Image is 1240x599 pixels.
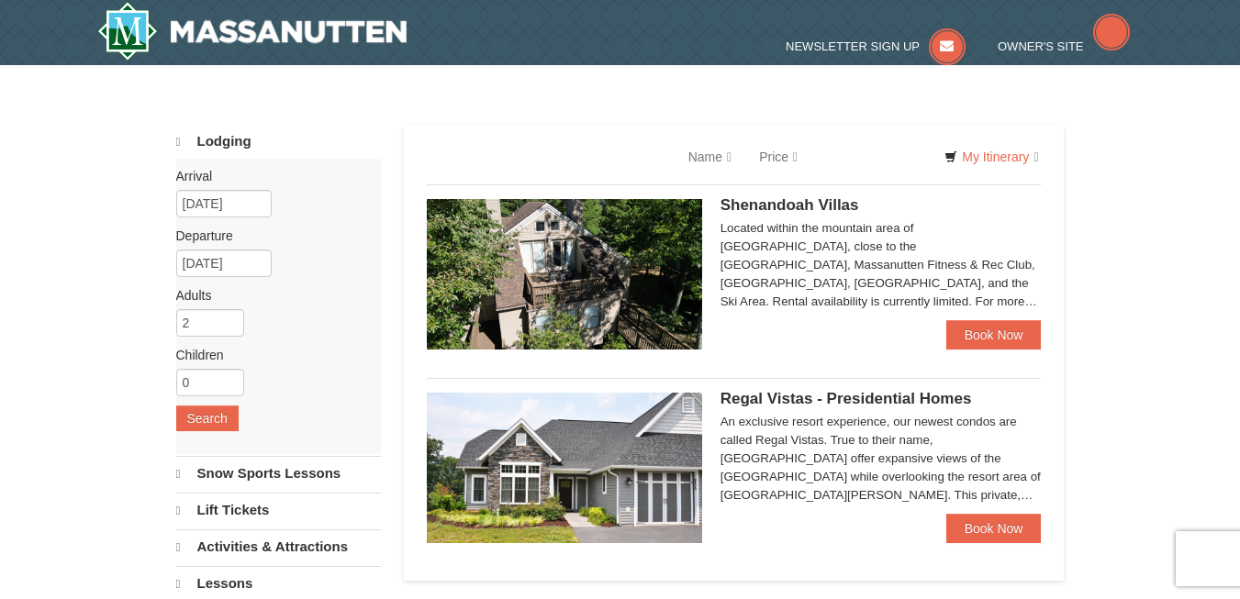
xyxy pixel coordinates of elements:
[721,219,1042,311] div: Located within the mountain area of [GEOGRAPHIC_DATA], close to the [GEOGRAPHIC_DATA], Massanutte...
[176,346,367,364] label: Children
[427,393,702,543] img: 19218991-1-902409a9.jpg
[721,390,972,407] span: Regal Vistas - Presidential Homes
[721,413,1042,505] div: An exclusive resort experience, our newest condos are called Regal Vistas. True to their name, [G...
[998,39,1130,53] a: Owner's Site
[176,456,381,491] a: Snow Sports Lessons
[176,125,381,159] a: Lodging
[946,320,1042,349] a: Book Now
[946,514,1042,543] a: Book Now
[176,405,239,431] button: Search
[745,139,811,175] a: Price
[998,39,1084,53] span: Owner's Site
[176,227,367,245] label: Departure
[786,39,966,53] a: Newsletter Sign Up
[176,493,381,527] a: Lift Tickets
[97,2,408,61] img: Massanutten Resort Logo
[675,139,745,175] a: Name
[97,2,408,61] a: Massanutten Resort
[721,196,859,214] span: Shenandoah Villas
[427,199,702,349] img: 19219019-2-e70bf45f.jpg
[786,39,920,53] span: Newsletter Sign Up
[176,286,367,305] label: Adults
[933,143,1050,171] a: My Itinerary
[176,167,367,185] label: Arrival
[176,529,381,564] a: Activities & Attractions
